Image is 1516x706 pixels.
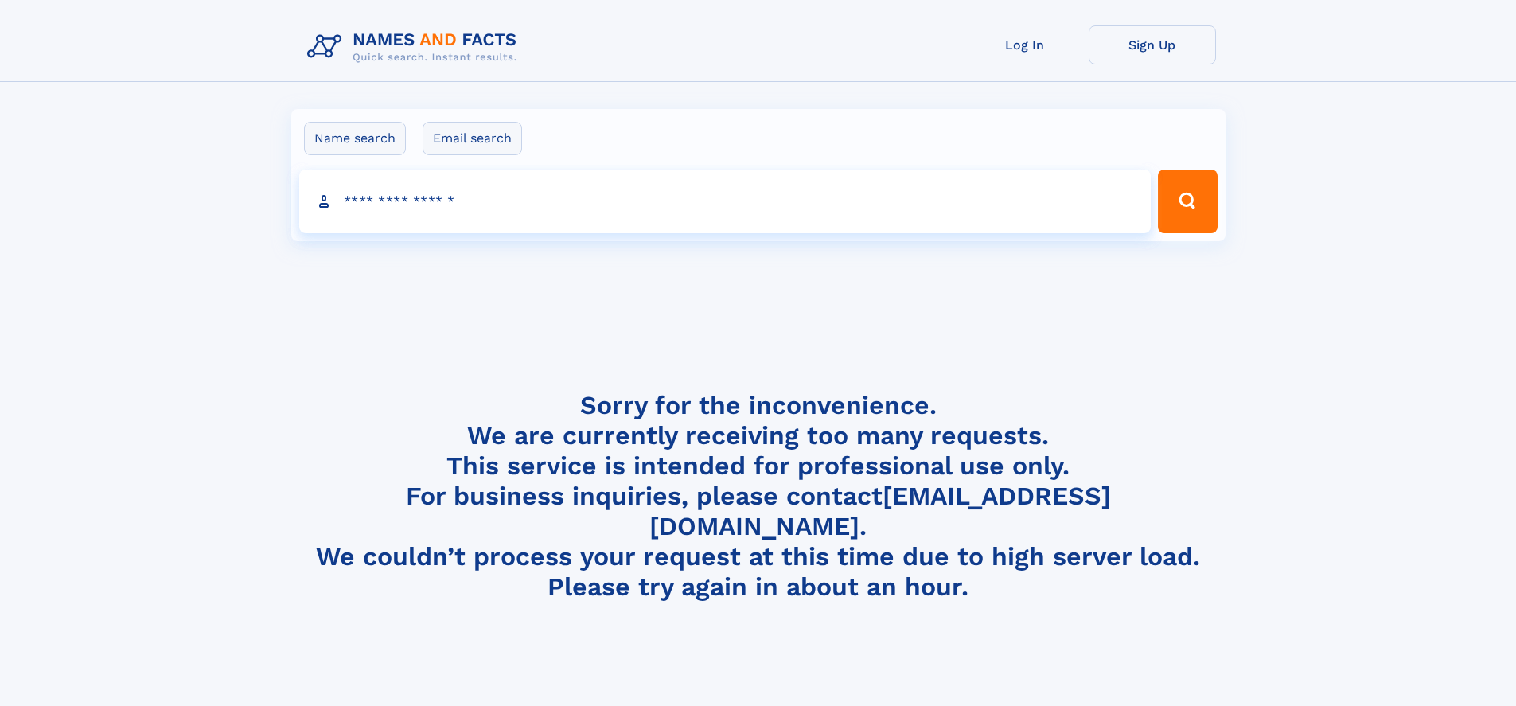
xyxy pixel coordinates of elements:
[301,390,1216,603] h4: Sorry for the inconvenience. We are currently receiving too many requests. This service is intend...
[299,170,1152,233] input: search input
[423,122,522,155] label: Email search
[304,122,406,155] label: Name search
[1158,170,1217,233] button: Search Button
[1089,25,1216,64] a: Sign Up
[961,25,1089,64] a: Log In
[649,481,1111,541] a: [EMAIL_ADDRESS][DOMAIN_NAME]
[301,25,530,68] img: Logo Names and Facts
